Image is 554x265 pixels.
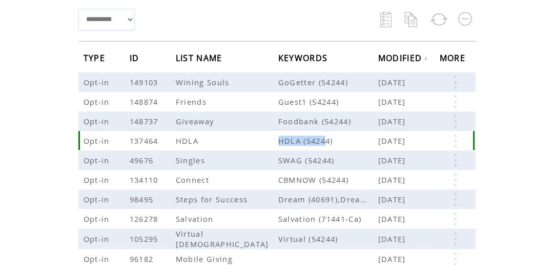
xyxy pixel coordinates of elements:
[278,116,378,126] span: Foodbank (54244)
[378,175,408,185] span: [DATE]
[84,136,112,146] span: Opt-in
[440,50,468,69] span: MORE
[130,77,161,87] span: 149103
[176,214,216,224] span: Salvation
[176,116,217,126] span: Giveaway
[176,50,225,69] span: LIST NAME
[176,254,235,264] span: Mobile Giving
[84,77,112,87] span: Opt-in
[278,234,378,244] span: Virtual (54244)
[176,194,251,204] span: Steps for Success
[130,116,161,126] span: 148737
[84,50,108,69] span: TYPE
[378,194,408,204] span: [DATE]
[378,136,408,146] span: [DATE]
[278,77,378,87] span: GoGetter (54244)
[130,175,161,185] span: 134110
[130,97,161,107] span: 148874
[378,155,408,165] span: [DATE]
[84,155,112,165] span: Opt-in
[84,234,112,244] span: Opt-in
[130,136,161,146] span: 137464
[176,175,212,185] span: Connect
[130,254,156,264] span: 96182
[84,116,112,126] span: Opt-in
[84,194,112,204] span: Opt-in
[378,97,408,107] span: [DATE]
[84,254,112,264] span: Opt-in
[84,214,112,224] span: Opt-in
[176,77,232,87] span: Wining Souls
[278,155,378,165] span: SWAG (54244)
[378,54,428,61] a: MODIFIED↓
[278,194,378,204] span: Dream (40691),Dreamers (40691)
[278,54,331,61] a: KEYWORDS
[130,194,156,204] span: 98495
[130,50,142,69] span: ID
[378,116,408,126] span: [DATE]
[278,136,378,146] span: HDLA (54244)
[278,50,331,69] span: KEYWORDS
[176,155,208,165] span: Singles
[130,214,161,224] span: 126278
[378,214,408,224] span: [DATE]
[84,175,112,185] span: Opt-in
[130,54,142,61] a: ID
[378,234,408,244] span: [DATE]
[84,97,112,107] span: Opt-in
[130,234,161,244] span: 105295
[378,77,408,87] span: [DATE]
[176,229,272,249] span: Virtual [DEMOGRAPHIC_DATA]
[378,50,425,69] span: MODIFIED
[278,214,378,224] span: Salvation (71441-Ca)
[378,254,408,264] span: [DATE]
[84,54,108,61] a: TYPE
[278,175,378,185] span: CBMNOW (54244)
[278,97,378,107] span: Guest1 (54244)
[130,155,156,165] span: 49676
[176,54,225,61] a: LIST NAME
[176,136,201,146] span: HDLA
[176,97,209,107] span: Friends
